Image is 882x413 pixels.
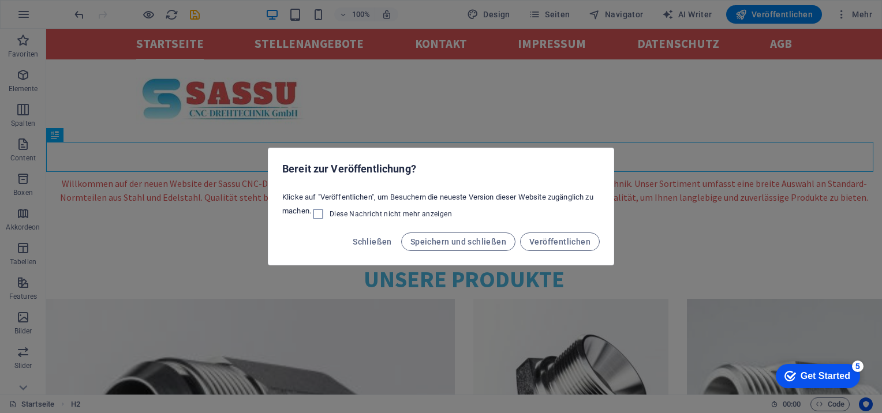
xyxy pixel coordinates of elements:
h2: Bereit zur Veröffentlichung? [282,162,600,176]
span: Veröffentlichen [529,237,591,246]
div: Get Started 5 items remaining, 0% complete [9,6,94,30]
span: Speichern und schließen [410,237,506,246]
button: Veröffentlichen [520,232,600,251]
div: Klicke auf "Veröffentlichen", um Besuchern die neueste Version dieser Website zugänglich zu machen. [268,187,614,226]
span: Schließen [353,237,392,246]
button: Speichern und schließen [401,232,515,251]
div: 5 [85,2,97,14]
div: Get Started [34,13,84,23]
button: Schließen [348,232,397,251]
span: Diese Nachricht nicht mehr anzeigen [330,209,452,219]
